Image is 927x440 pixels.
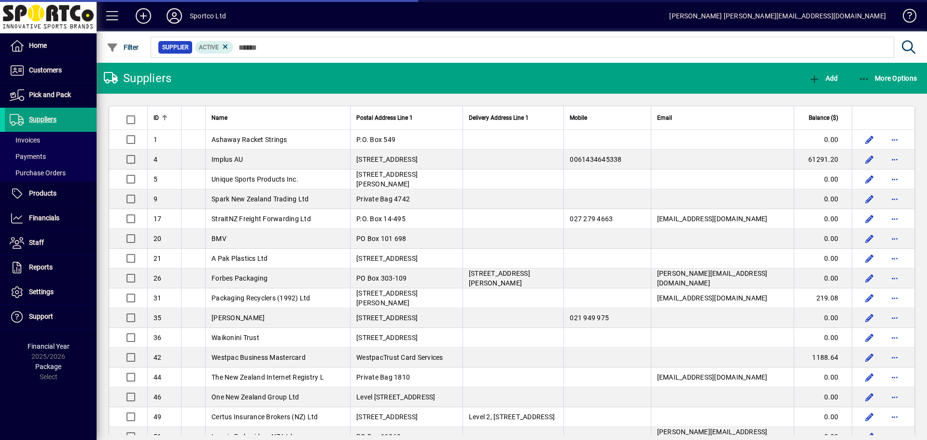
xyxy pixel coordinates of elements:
[356,195,410,203] span: Private Bag 4742
[107,43,139,51] span: Filter
[5,231,97,255] a: Staff
[862,191,877,207] button: Edit
[10,136,40,144] span: Invoices
[794,249,852,269] td: 0.00
[862,152,877,167] button: Edit
[862,409,877,425] button: Edit
[862,330,877,345] button: Edit
[356,289,418,307] span: [STREET_ADDRESS][PERSON_NAME]
[887,330,902,345] button: More options
[862,270,877,286] button: Edit
[199,44,219,51] span: Active
[154,175,157,183] span: 5
[887,270,902,286] button: More options
[887,191,902,207] button: More options
[154,235,162,242] span: 20
[5,34,97,58] a: Home
[862,310,877,326] button: Edit
[862,389,877,405] button: Edit
[211,354,306,361] span: Westpac Business Mastercard
[154,113,159,123] span: ID
[211,113,227,123] span: Name
[128,7,159,25] button: Add
[570,314,609,322] span: 021 949 975
[356,393,435,401] span: Level [STREET_ADDRESS]
[809,113,838,123] span: Balance ($)
[190,8,226,24] div: Sportco Ltd
[794,387,852,407] td: 0.00
[657,270,768,287] span: [PERSON_NAME][EMAIL_ADDRESS][DOMAIN_NAME]
[154,393,162,401] span: 46
[794,348,852,368] td: 1188.64
[862,369,877,385] button: Edit
[887,290,902,306] button: More options
[896,2,915,33] a: Knowledge Base
[657,373,768,381] span: [EMAIL_ADDRESS][DOMAIN_NAME]
[887,369,902,385] button: More options
[856,70,920,87] button: More Options
[5,206,97,230] a: Financials
[29,91,71,99] span: Pick and Pack
[794,189,852,209] td: 0.00
[887,171,902,187] button: More options
[570,156,621,163] span: 0061434645338
[29,288,54,296] span: Settings
[159,7,190,25] button: Profile
[29,239,44,246] span: Staff
[794,368,852,387] td: 0.00
[154,354,162,361] span: 42
[356,354,443,361] span: WestpacTrust Card Services
[887,409,902,425] button: More options
[5,132,97,148] a: Invoices
[887,152,902,167] button: More options
[29,312,53,320] span: Support
[794,229,852,249] td: 0.00
[356,170,418,188] span: [STREET_ADDRESS][PERSON_NAME]
[211,274,267,282] span: Forbes Packaging
[356,255,418,262] span: [STREET_ADDRESS]
[887,350,902,365] button: More options
[356,235,407,242] span: PO Box 101 698
[10,153,46,160] span: Payments
[794,170,852,189] td: 0.00
[211,255,268,262] span: A Pak Plastics Ltd
[154,294,162,302] span: 31
[154,255,162,262] span: 21
[104,39,141,56] button: Filter
[887,231,902,246] button: More options
[806,70,840,87] button: Add
[154,334,162,341] span: 36
[862,290,877,306] button: Edit
[28,342,70,350] span: Financial Year
[356,136,395,143] span: P.O. Box 549
[356,413,418,421] span: [STREET_ADDRESS]
[570,113,645,123] div: Mobile
[5,165,97,181] a: Purchase Orders
[35,363,61,370] span: Package
[5,182,97,206] a: Products
[211,393,299,401] span: One New Zealand Group Ltd
[356,274,407,282] span: PO Box 303-109
[5,255,97,280] a: Reports
[887,251,902,266] button: More options
[154,215,162,223] span: 17
[657,113,788,123] div: Email
[162,43,188,52] span: Supplier
[104,71,171,86] div: Suppliers
[800,113,847,123] div: Balance ($)
[794,308,852,328] td: 0.00
[794,328,852,348] td: 0.00
[887,211,902,227] button: More options
[154,413,162,421] span: 49
[356,373,410,381] span: Private Bag 1810
[154,113,175,123] div: ID
[356,314,418,322] span: [STREET_ADDRESS]
[862,171,877,187] button: Edit
[809,74,838,82] span: Add
[211,195,309,203] span: Spark New Zealand Trading Ltd
[356,156,418,163] span: [STREET_ADDRESS]
[29,42,47,49] span: Home
[154,195,157,203] span: 9
[5,83,97,107] a: Pick and Pack
[211,175,298,183] span: Unique Sports Products Inc.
